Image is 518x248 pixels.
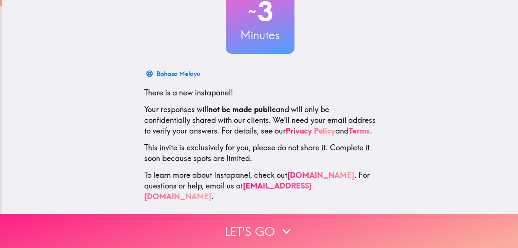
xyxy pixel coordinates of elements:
h3: Minutes [226,27,294,43]
button: Bahasa Melayu [144,66,203,81]
a: [DOMAIN_NAME] [287,170,354,180]
b: not be made public [208,105,276,114]
a: [EMAIL_ADDRESS][DOMAIN_NAME] [144,181,312,201]
p: Your responses will and will only be confidentially shared with our clients. We'll need your emai... [144,104,376,136]
span: There is a new instapanel! [144,88,233,97]
p: This invite is exclusively for you, please do not share it. Complete it soon because spots are li... [144,142,376,164]
p: To learn more about Instapanel, check out . For questions or help, email us at . [144,170,376,202]
div: Bahasa Melayu [156,68,200,79]
a: Privacy Policy [286,126,335,135]
a: Terms [349,126,370,135]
